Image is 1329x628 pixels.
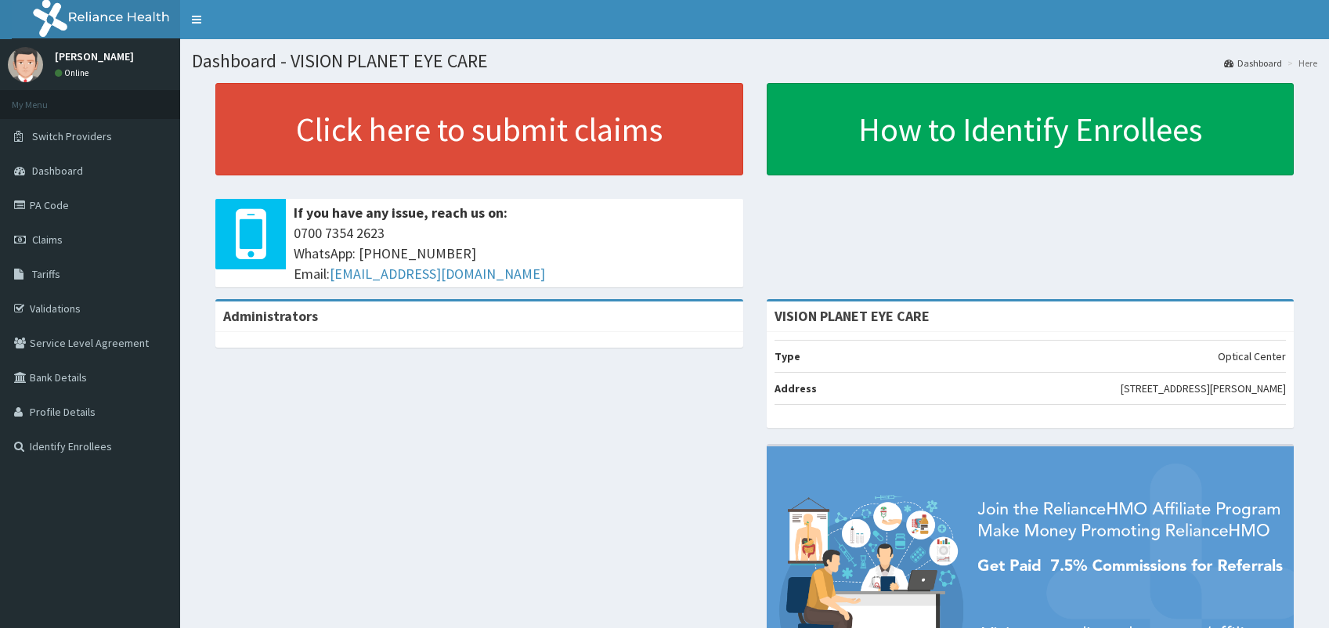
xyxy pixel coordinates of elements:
[330,265,545,283] a: [EMAIL_ADDRESS][DOMAIN_NAME]
[1224,56,1282,70] a: Dashboard
[192,51,1317,71] h1: Dashboard - VISION PLANET EYE CARE
[223,307,318,325] b: Administrators
[55,67,92,78] a: Online
[1284,56,1317,70] li: Here
[32,267,60,281] span: Tariffs
[775,349,800,363] b: Type
[767,83,1295,175] a: How to Identify Enrollees
[775,381,817,395] b: Address
[215,83,743,175] a: Click here to submit claims
[1121,381,1286,396] p: [STREET_ADDRESS][PERSON_NAME]
[55,51,134,62] p: [PERSON_NAME]
[8,47,43,82] img: User Image
[294,223,735,283] span: 0700 7354 2623 WhatsApp: [PHONE_NUMBER] Email:
[32,164,83,178] span: Dashboard
[32,233,63,247] span: Claims
[775,307,930,325] strong: VISION PLANET EYE CARE
[32,129,112,143] span: Switch Providers
[294,204,507,222] b: If you have any issue, reach us on:
[1218,348,1286,364] p: Optical Center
